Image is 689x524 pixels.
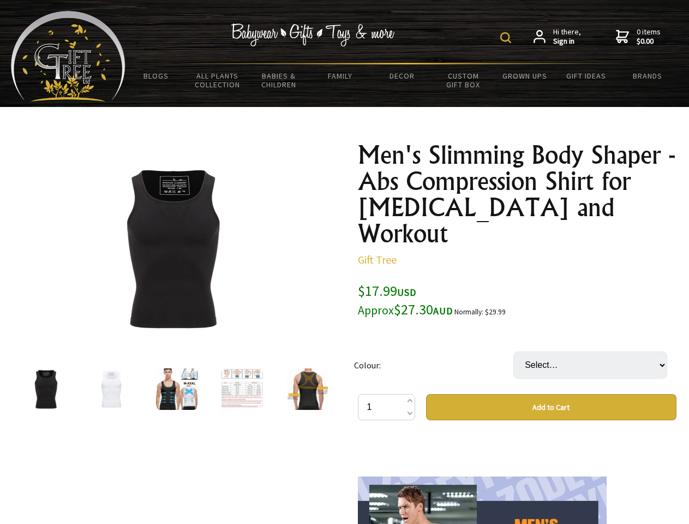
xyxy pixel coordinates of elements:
a: All Plants Collection [187,64,249,96]
a: Brands [617,64,679,87]
img: Men's Slimming Body Shaper - Abs Compression Shirt for Gynecomastia and Workout [25,368,67,410]
strong: Sign in [553,37,581,46]
a: Babies & Children [248,64,310,96]
img: Men's Slimming Body Shaper - Abs Compression Shirt for Gynecomastia and Workout [221,368,263,410]
a: Gift Ideas [555,64,617,87]
button: Add to Cart [426,394,676,420]
img: Men's Slimming Body Shaper - Abs Compression Shirt for Gynecomastia and Workout [287,368,328,410]
span: USD [397,286,416,299]
img: Babyware - Gifts - Toys and more... [11,11,125,102]
img: Men's Slimming Body Shaper - Abs Compression Shirt for Gynecomastia and Workout [156,368,197,410]
a: 0 items$0.00 [616,27,661,46]
small: Normally: $29.99 [454,307,506,317]
span: $17.99 $27.30 [358,282,453,318]
a: Grown Ups [494,64,555,87]
strong: $0.00 [637,37,661,46]
span: Hi there, [553,27,581,46]
td: Colour: [354,336,513,394]
a: BLOGS [125,64,187,87]
small: Approx [358,303,394,318]
img: Men's Slimming Body Shaper - Abs Compression Shirt for Gynecomastia and Workout [91,368,132,410]
h1: Men's Slimming Body Shaper - Abs Compression Shirt for [MEDICAL_DATA] and Workout [358,142,676,247]
a: Family [310,64,372,87]
span: 0 items [637,27,661,46]
img: Babywear - Gifts - Toys & more [231,23,395,46]
span: AUD [433,305,453,317]
a: Gift Tree [358,253,397,266]
img: Men's Slimming Body Shaper - Abs Compression Shirt for Gynecomastia and Workout [87,163,257,334]
img: product search [500,32,511,43]
a: Custom Gift Box [433,64,494,96]
a: Hi there,Sign in [534,27,581,46]
a: Decor [371,64,433,87]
